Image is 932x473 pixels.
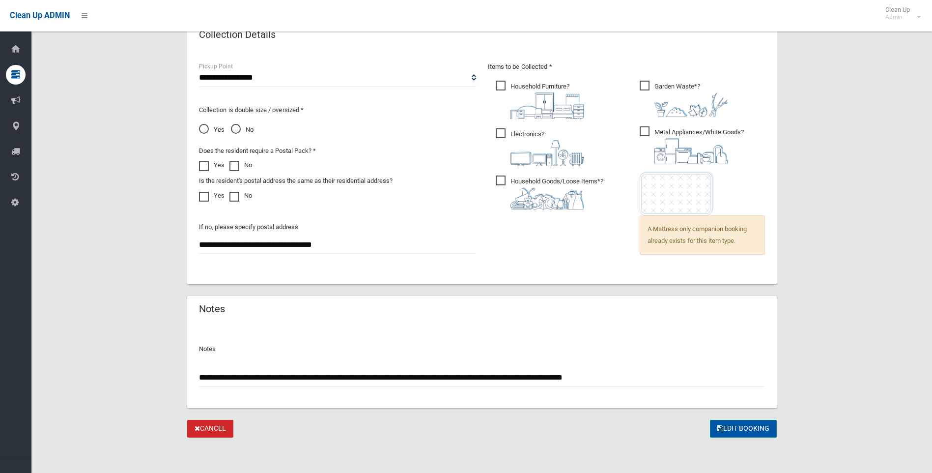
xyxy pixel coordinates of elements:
label: No [229,190,252,202]
span: Yes [199,124,225,136]
a: Cancel [187,420,233,438]
label: Does the resident require a Postal Pack? * [199,145,316,157]
p: Collection is double size / oversized * [199,104,476,116]
span: Clean Up [880,6,920,21]
label: Is the resident's postal address the same as their residential address? [199,175,393,187]
label: Yes [199,190,225,202]
header: Collection Details [187,25,287,44]
i: ? [654,83,728,117]
span: No [231,124,254,136]
img: b13cc3517677393f34c0a387616ef184.png [510,187,584,209]
i: ? [654,128,744,164]
i: ? [510,130,584,166]
span: A Mattress only companion booking already exists for this item type. [640,215,765,255]
span: Clean Up ADMIN [10,11,70,20]
small: Admin [885,13,910,21]
span: Household Goods/Loose Items* [496,176,603,209]
span: Household Furniture [496,81,584,119]
header: Notes [187,299,237,319]
span: Electronics [496,128,584,166]
label: Yes [199,159,225,171]
label: If no, please specify postal address [199,221,298,233]
img: e7408bece873d2c1783593a074e5cb2f.png [640,172,713,215]
span: Garden Waste* [640,81,728,117]
img: aa9efdbe659d29b613fca23ba79d85cb.png [510,92,584,119]
p: Notes [199,343,765,355]
img: 394712a680b73dbc3d2a6a3a7ffe5a07.png [510,140,584,166]
i: ? [510,177,603,209]
label: No [229,159,252,171]
p: Items to be Collected * [488,61,765,73]
button: Edit Booking [710,420,777,438]
i: ? [510,83,584,119]
img: 36c1b0289cb1767239cdd3de9e694f19.png [654,138,728,164]
img: 4fd8a5c772b2c999c83690221e5242e0.png [654,92,728,117]
span: Metal Appliances/White Goods [640,126,744,164]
